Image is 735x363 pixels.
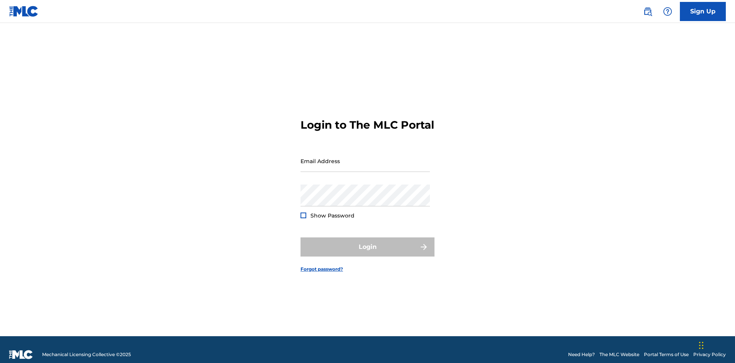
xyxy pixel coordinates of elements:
[680,2,726,21] a: Sign Up
[9,6,39,17] img: MLC Logo
[660,4,675,19] div: Help
[301,118,434,132] h3: Login to The MLC Portal
[697,326,735,363] iframe: Chat Widget
[568,351,595,358] a: Need Help?
[693,351,726,358] a: Privacy Policy
[663,7,672,16] img: help
[9,350,33,359] img: logo
[42,351,131,358] span: Mechanical Licensing Collective © 2025
[699,334,704,357] div: Drag
[643,7,652,16] img: search
[644,351,689,358] a: Portal Terms of Use
[301,266,343,273] a: Forgot password?
[310,212,354,219] span: Show Password
[640,4,655,19] a: Public Search
[599,351,639,358] a: The MLC Website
